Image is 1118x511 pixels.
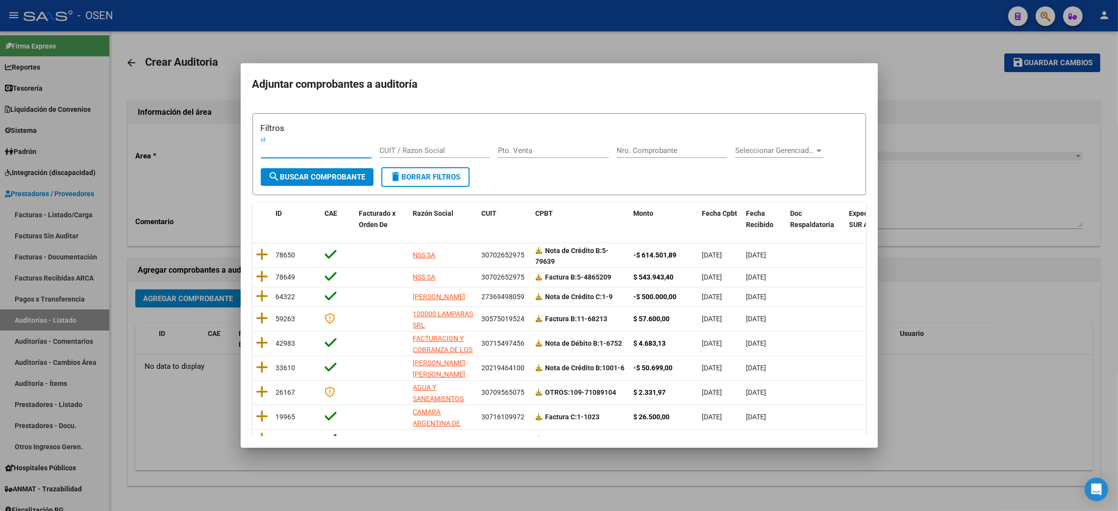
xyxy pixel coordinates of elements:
[1085,478,1108,501] div: Open Intercom Messenger
[482,413,525,421] span: 30716109972
[413,310,473,329] span: 100000 LAMPARAS SRL
[536,209,553,217] span: CPBT
[546,315,608,323] strong: 11-68213
[276,273,296,281] span: 78649
[702,413,722,421] span: [DATE]
[746,315,767,323] span: [DATE]
[634,315,670,323] strong: $ 57.600,00
[276,293,296,301] span: 64322
[546,388,617,396] strong: 109-71089104
[546,413,600,421] strong: 1-1023
[381,167,470,187] button: Borrar Filtros
[413,435,444,443] span: SAAS SAU
[702,273,722,281] span: [DATE]
[482,209,497,217] span: CUIT
[482,388,525,396] span: 30709565075
[791,209,835,229] span: Doc Respaldatoria
[845,203,899,235] datatable-header-cell: Expediente SUR Asociado
[546,364,602,372] span: Nota de Crédito B:
[546,388,571,396] span: OTROS:
[355,203,409,235] datatable-header-cell: Facturado x Orden De
[702,339,722,347] span: [DATE]
[413,273,436,281] span: NSS SA
[276,251,296,259] span: 78650
[276,364,296,372] span: 33610
[546,435,592,443] strong: 1-27
[269,173,366,181] span: Buscar Comprobante
[261,168,373,186] button: Buscar Comprobante
[746,435,767,443] span: [DATE]
[261,122,858,134] h3: Filtros
[276,339,296,347] span: 42983
[546,364,625,372] strong: 1001-6
[276,209,282,217] span: ID
[409,203,478,235] datatable-header-cell: Razón Social
[746,364,767,372] span: [DATE]
[276,388,296,396] span: 26167
[390,171,402,182] mat-icon: delete
[413,209,454,217] span: Razón Social
[702,435,722,443] span: [DATE]
[746,388,767,396] span: [DATE]
[546,435,577,443] span: Factura B:
[630,203,698,235] datatable-header-cell: Monto
[746,209,774,229] span: Fecha Recibido
[413,359,466,378] span: [PERSON_NAME] [PERSON_NAME]
[546,293,613,301] strong: 1-9
[482,339,525,347] span: 30715497456
[536,247,609,266] strong: 5-79639
[272,203,321,235] datatable-header-cell: ID
[634,364,673,372] strong: -$ 50.699,00
[252,75,866,94] h2: Adjuntar comprobantes a auditoría
[482,315,525,323] span: 30575019524
[698,203,743,235] datatable-header-cell: Fecha Cpbt
[546,273,612,281] strong: 5-4865209
[276,315,296,323] span: 59263
[482,435,525,443] span: 30717370712
[413,383,464,436] span: AGUA Y SANEAMIENTOS ARGENTINOS SOCIEDAD ANONIMA
[634,209,654,217] span: Monto
[478,203,532,235] datatable-header-cell: CUIT
[634,251,677,259] strong: -$ 614.501,89
[482,364,525,372] span: 20219464100
[482,273,525,281] span: 30702652975
[413,293,466,301] span: [PERSON_NAME]
[546,247,602,255] span: Nota de Crédito B:
[634,273,674,281] strong: $ 543.943,40
[746,339,767,347] span: [DATE]
[743,203,787,235] datatable-header-cell: Fecha Recibido
[546,413,577,421] span: Factura C:
[787,203,845,235] datatable-header-cell: Doc Respaldatoria
[325,209,338,217] span: CAE
[276,435,296,443] span: 19964
[702,251,722,259] span: [DATE]
[546,273,577,281] span: Factura B:
[546,339,622,347] strong: 1-6752
[849,209,893,229] span: Expediente SUR Asociado
[634,388,666,396] strong: $ 2.331,97
[746,251,767,259] span: [DATE]
[532,203,630,235] datatable-header-cell: CPBT
[634,435,674,443] strong: $ 102.608,00
[735,146,815,155] span: Seleccionar Gerenciador
[702,388,722,396] span: [DATE]
[634,339,666,347] strong: $ 4.683,13
[390,173,461,181] span: Borrar Filtros
[702,293,722,301] span: [DATE]
[702,209,738,217] span: Fecha Cpbt
[546,339,600,347] span: Nota de Débito B:
[546,315,577,323] span: Factura B:
[746,413,767,421] span: [DATE]
[546,293,602,301] span: Nota de Crédito C:
[746,293,767,301] span: [DATE]
[276,413,296,421] span: 19965
[413,408,477,460] span: CAMARA ARGENTINA DE DESARROLLADORES DE SOFTWARE INDEPENDIENTES
[634,413,670,421] strong: $ 26.500,00
[321,203,355,235] datatable-header-cell: CAE
[482,293,525,301] span: 27369498059
[702,364,722,372] span: [DATE]
[634,293,677,301] strong: -$ 500.000,00
[413,251,436,259] span: NSS SA
[413,334,473,376] span: FACTURACION Y COBRANZA DE LOS EFECTORES PUBLICOS S.E.
[269,171,280,182] mat-icon: search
